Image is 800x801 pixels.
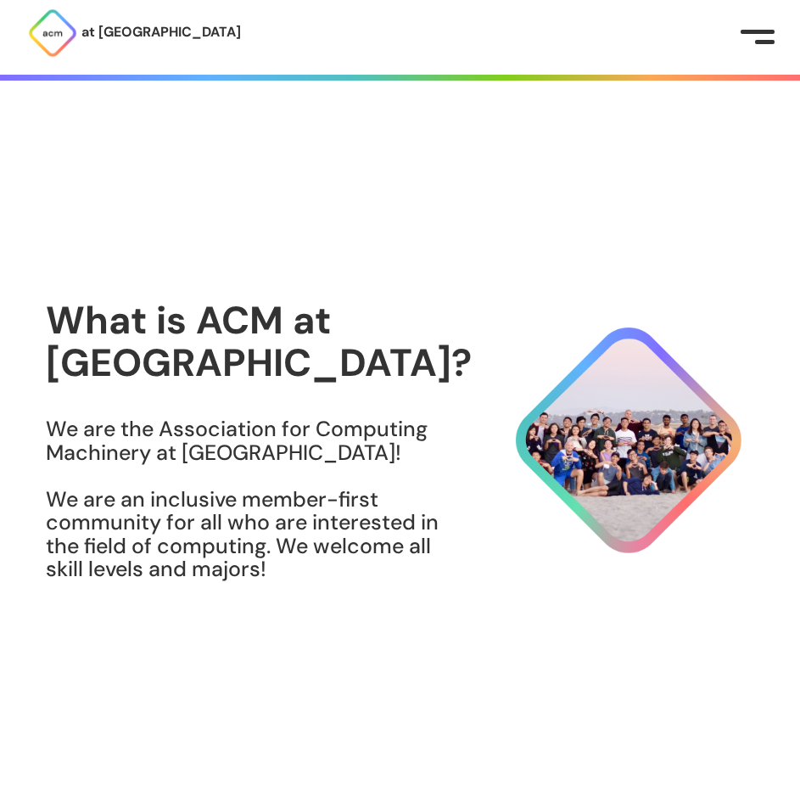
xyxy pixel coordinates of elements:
h1: What is ACM at [GEOGRAPHIC_DATA]? [46,300,472,384]
img: About Hero Image [472,314,755,567]
img: ACM Logo [27,8,78,59]
a: at [GEOGRAPHIC_DATA] [27,8,241,59]
h3: We are the Association for Computing Machinery at [GEOGRAPHIC_DATA]! We are an inclusive member-f... [46,417,472,581]
p: at [GEOGRAPHIC_DATA] [81,21,241,43]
